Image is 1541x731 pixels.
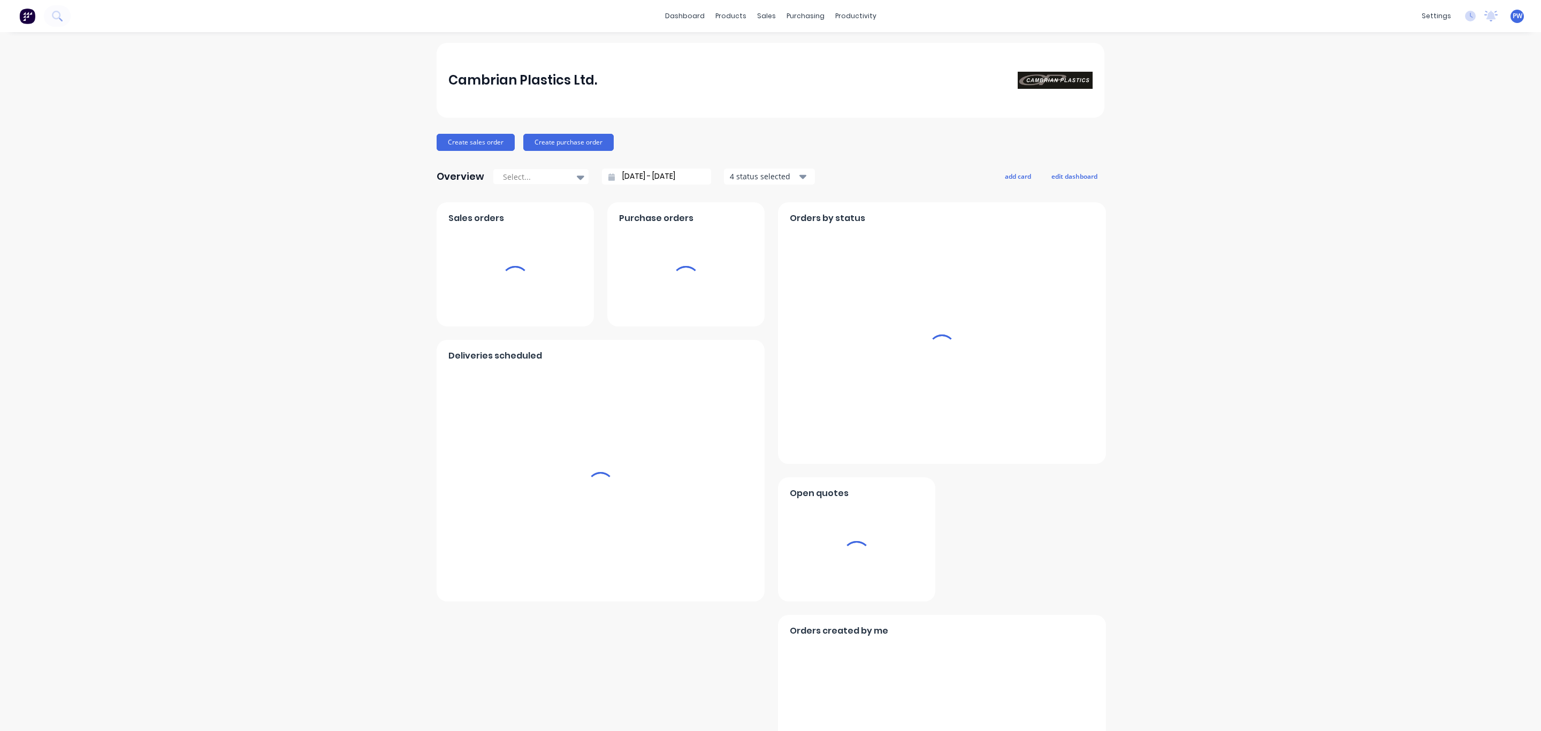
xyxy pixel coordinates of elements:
img: Cambrian Plastics Ltd. [1018,72,1093,89]
span: PW [1513,11,1522,21]
div: settings [1416,8,1456,24]
button: add card [998,169,1038,183]
button: 4 status selected [724,169,815,185]
div: sales [752,8,781,24]
span: Orders created by me [790,625,888,637]
button: edit dashboard [1044,169,1104,183]
button: Create sales order [437,134,515,151]
div: purchasing [781,8,830,24]
span: Open quotes [790,487,849,500]
span: Sales orders [448,212,504,225]
a: dashboard [660,8,710,24]
div: products [710,8,752,24]
div: Cambrian Plastics Ltd. [448,70,597,91]
img: Factory [19,8,35,24]
span: Deliveries scheduled [448,349,542,362]
div: 4 status selected [730,171,797,182]
span: Purchase orders [619,212,693,225]
span: Orders by status [790,212,865,225]
div: Overview [437,166,484,187]
button: Create purchase order [523,134,614,151]
div: productivity [830,8,882,24]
